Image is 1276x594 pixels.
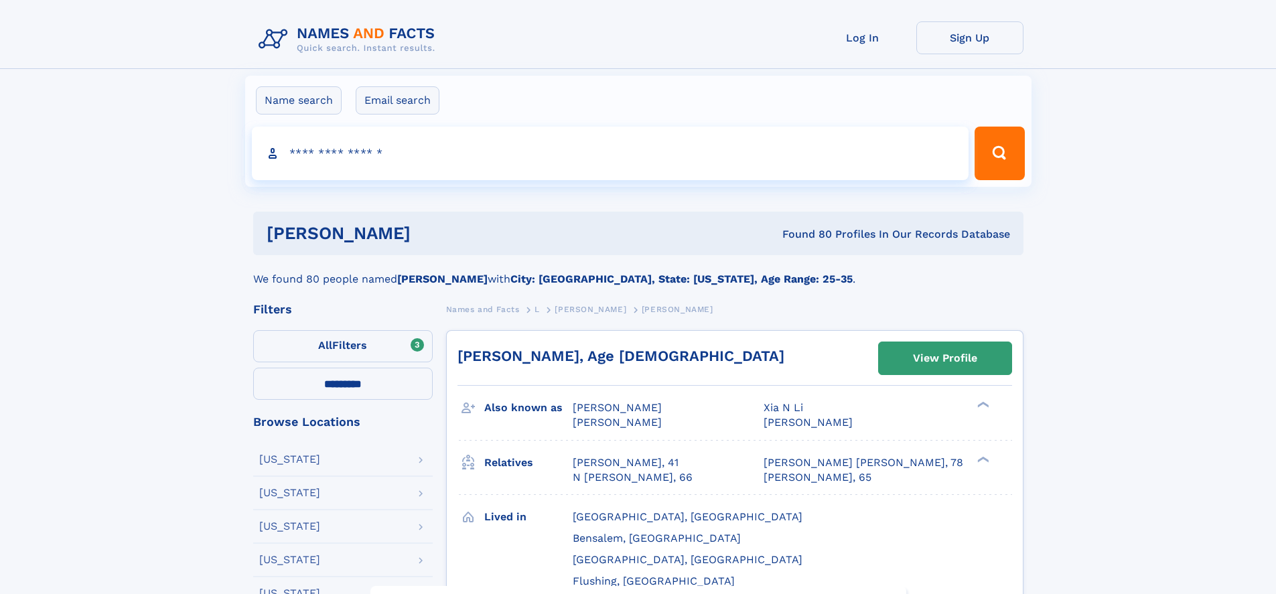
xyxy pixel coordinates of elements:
[484,396,573,419] h3: Also known as
[256,86,342,115] label: Name search
[573,553,802,566] span: [GEOGRAPHIC_DATA], [GEOGRAPHIC_DATA]
[397,273,488,285] b: [PERSON_NAME]
[573,510,802,523] span: [GEOGRAPHIC_DATA], [GEOGRAPHIC_DATA]
[974,455,990,463] div: ❯
[642,305,713,314] span: [PERSON_NAME]
[510,273,853,285] b: City: [GEOGRAPHIC_DATA], State: [US_STATE], Age Range: 25-35
[484,506,573,528] h3: Lived in
[573,575,735,587] span: Flushing, [GEOGRAPHIC_DATA]
[974,400,990,409] div: ❯
[573,455,679,470] a: [PERSON_NAME], 41
[267,225,597,242] h1: [PERSON_NAME]
[879,342,1011,374] a: View Profile
[573,401,662,414] span: [PERSON_NAME]
[916,21,1023,54] a: Sign Up
[457,348,784,364] a: [PERSON_NAME], Age [DEMOGRAPHIC_DATA]
[573,416,662,429] span: [PERSON_NAME]
[252,127,969,180] input: search input
[446,301,520,317] a: Names and Facts
[764,416,853,429] span: [PERSON_NAME]
[259,521,320,532] div: [US_STATE]
[809,21,916,54] a: Log In
[555,301,626,317] a: [PERSON_NAME]
[764,470,871,485] a: [PERSON_NAME], 65
[913,343,977,374] div: View Profile
[764,455,963,470] a: [PERSON_NAME] [PERSON_NAME], 78
[259,488,320,498] div: [US_STATE]
[259,454,320,465] div: [US_STATE]
[253,21,446,58] img: Logo Names and Facts
[484,451,573,474] h3: Relatives
[253,416,433,428] div: Browse Locations
[596,227,1010,242] div: Found 80 Profiles In Our Records Database
[573,532,741,544] span: Bensalem, [GEOGRAPHIC_DATA]
[259,554,320,565] div: [US_STATE]
[253,330,433,362] label: Filters
[573,470,693,485] a: N [PERSON_NAME], 66
[253,255,1023,287] div: We found 80 people named with .
[356,86,439,115] label: Email search
[535,301,540,317] a: L
[764,401,803,414] span: Xia N Li
[975,127,1024,180] button: Search Button
[535,305,540,314] span: L
[555,305,626,314] span: [PERSON_NAME]
[253,303,433,315] div: Filters
[318,339,332,352] span: All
